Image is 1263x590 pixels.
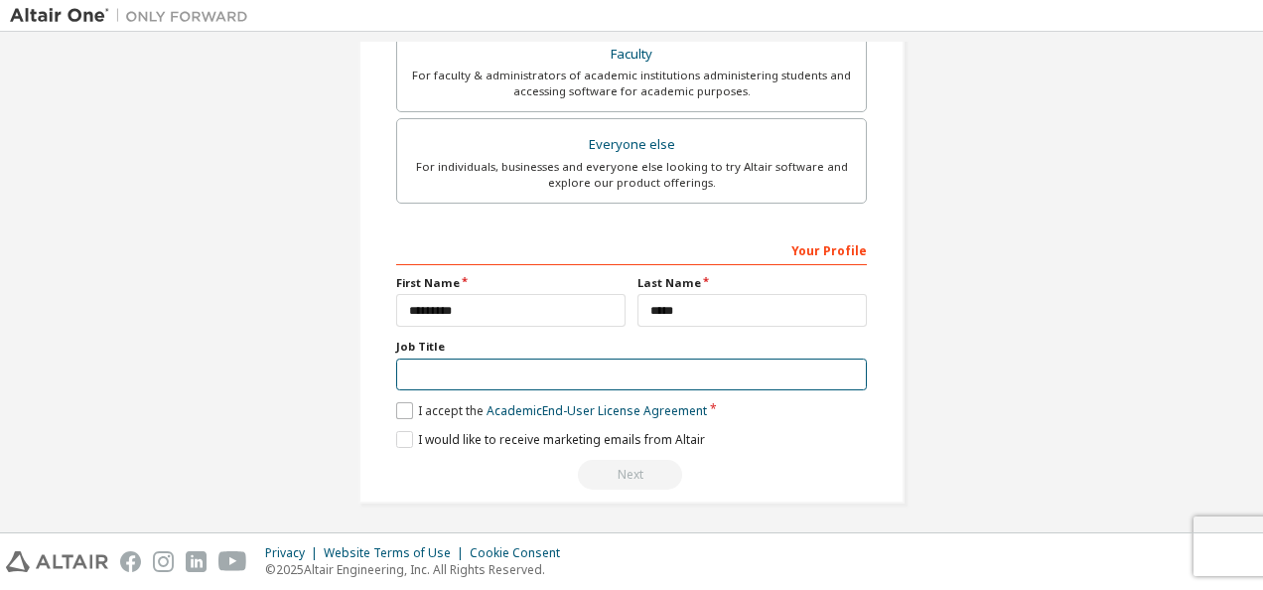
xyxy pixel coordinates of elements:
a: Academic End-User License Agreement [487,402,707,419]
div: For faculty & administrators of academic institutions administering students and accessing softwa... [409,68,854,99]
div: Your Profile [396,233,867,265]
img: instagram.svg [153,551,174,572]
p: © 2025 Altair Engineering, Inc. All Rights Reserved. [265,561,572,578]
div: Website Terms of Use [324,545,470,561]
img: linkedin.svg [186,551,207,572]
div: Faculty [409,41,854,69]
div: For individuals, businesses and everyone else looking to try Altair software and explore our prod... [409,159,854,191]
label: First Name [396,275,626,291]
div: Read and acccept EULA to continue [396,460,867,490]
label: Job Title [396,339,867,355]
div: Everyone else [409,131,854,159]
div: Cookie Consent [470,545,572,561]
label: I would like to receive marketing emails from Altair [396,431,705,448]
label: Last Name [637,275,867,291]
img: facebook.svg [120,551,141,572]
img: youtube.svg [218,551,247,572]
div: Privacy [265,545,324,561]
label: I accept the [396,402,707,419]
img: altair_logo.svg [6,551,108,572]
img: Altair One [10,6,258,26]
